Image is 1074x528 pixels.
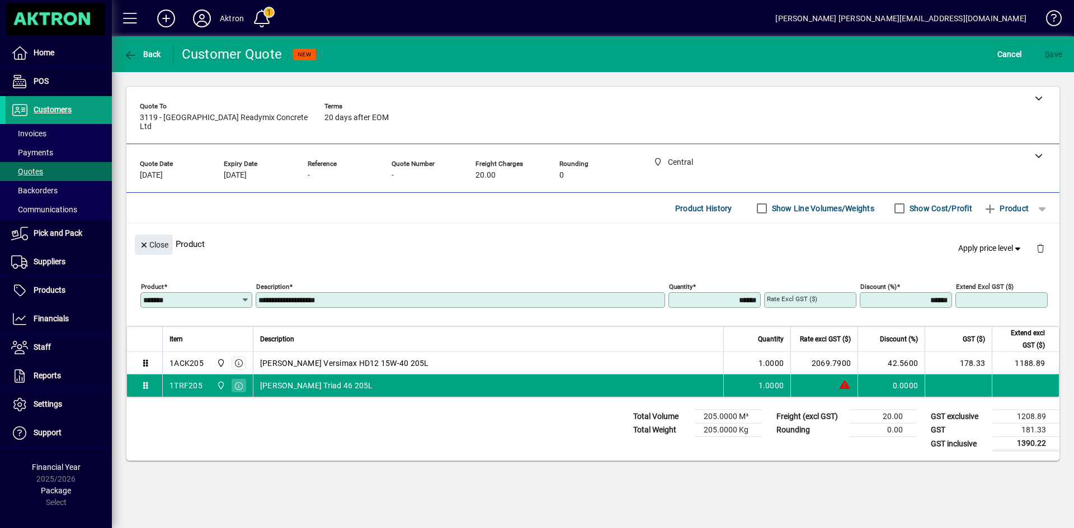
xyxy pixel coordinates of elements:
[139,236,168,254] span: Close
[925,410,992,424] td: GST exclusive
[34,399,62,408] span: Settings
[126,223,1059,264] div: Product
[849,410,916,424] td: 20.00
[298,51,312,58] span: NEW
[1045,45,1062,63] span: ave
[860,283,897,291] mat-label: Discount (%)
[34,48,54,57] span: Home
[1038,2,1060,39] a: Knowledge Base
[6,143,112,162] a: Payments
[6,39,112,67] a: Home
[141,283,164,291] mat-label: Product
[32,463,81,472] span: Financial Year
[675,199,732,217] span: Product History
[963,333,985,345] span: GST ($)
[767,295,817,303] mat-label: Rate excl GST ($)
[475,171,496,180] span: 20.00
[6,124,112,143] a: Invoices
[256,283,289,291] mat-label: Description
[628,410,695,424] td: Total Volume
[800,333,851,345] span: Rate excl GST ($)
[956,283,1014,291] mat-label: Extend excl GST ($)
[34,77,49,85] span: POS
[169,358,204,369] div: 1ACK205
[41,486,71,495] span: Package
[34,105,72,114] span: Customers
[983,199,1029,217] span: Product
[6,162,112,181] a: Quotes
[559,171,564,180] span: 0
[695,424,762,437] td: 205.0000 Kg
[34,343,51,351] span: Staff
[308,171,310,180] span: -
[34,257,65,266] span: Suppliers
[992,424,1059,437] td: 181.33
[759,380,784,391] span: 1.0000
[260,358,429,369] span: [PERSON_NAME] Versimax HD12 15W-40 205L
[925,437,992,451] td: GST inclusive
[6,334,112,361] a: Staff
[858,352,925,374] td: 42.5600
[770,203,874,214] label: Show Line Volumes/Weights
[997,45,1022,63] span: Cancel
[182,45,282,63] div: Customer Quote
[1027,243,1054,253] app-page-header-button: Delete
[992,410,1059,424] td: 1208.89
[907,203,972,214] label: Show Cost/Profit
[669,283,693,291] mat-label: Quantity
[695,410,762,424] td: 205.0000 M³
[6,68,112,96] a: POS
[880,333,918,345] span: Discount (%)
[34,371,61,380] span: Reports
[214,379,227,392] span: Central
[978,198,1034,218] button: Product
[6,220,112,248] a: Pick and Pack
[628,424,695,437] td: Total Weight
[11,148,53,157] span: Payments
[6,181,112,200] a: Backorders
[999,327,1045,351] span: Extend excl GST ($)
[34,229,82,237] span: Pick and Pack
[925,352,992,374] td: 178.33
[1027,235,1054,261] button: Delete
[6,248,112,276] a: Suppliers
[992,437,1059,451] td: 1390.22
[798,358,851,369] div: 2069.7900
[6,200,112,219] a: Communications
[6,277,112,305] a: Products
[324,113,389,122] span: 20 days after EOM
[34,286,65,294] span: Products
[6,391,112,418] a: Settings
[6,362,112,390] a: Reports
[112,44,173,64] app-page-header-button: Back
[214,357,227,369] span: Central
[6,419,112,447] a: Support
[121,44,164,64] button: Back
[992,352,1059,374] td: 1188.89
[169,333,183,345] span: Item
[135,235,173,255] button: Close
[775,9,1026,27] div: [PERSON_NAME] [PERSON_NAME][EMAIL_ADDRESS][DOMAIN_NAME]
[1045,50,1049,59] span: S
[759,358,784,369] span: 1.0000
[11,205,77,214] span: Communications
[224,171,247,180] span: [DATE]
[124,50,161,59] span: Back
[849,424,916,437] td: 0.00
[758,333,784,345] span: Quantity
[671,198,737,218] button: Product History
[34,428,62,437] span: Support
[771,410,849,424] td: Freight (excl GST)
[392,171,394,180] span: -
[132,239,176,249] app-page-header-button: Close
[995,44,1025,64] button: Cancel
[958,242,1023,254] span: Apply price level
[140,113,308,131] span: 3119 - [GEOGRAPHIC_DATA] Readymix Concrete Ltd
[1042,44,1065,64] button: Save
[6,305,112,333] a: Financials
[184,8,220,28] button: Profile
[260,333,294,345] span: Description
[954,239,1028,259] button: Apply price level
[11,129,46,138] span: Invoices
[11,186,58,195] span: Backorders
